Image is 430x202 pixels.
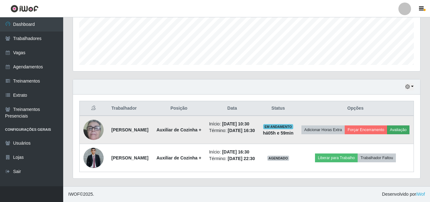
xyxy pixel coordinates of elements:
button: Avaliação [387,125,409,134]
img: 1705182808004.jpeg [83,109,104,151]
li: Término: [209,127,255,134]
li: Início: [209,121,255,127]
strong: Auxiliar de Cozinha + [156,127,201,132]
th: Data [205,101,259,116]
th: Opções [297,101,414,116]
img: CoreUI Logo [10,5,39,13]
img: 1718840561101.jpeg [83,148,104,168]
time: [DATE] 10:30 [222,121,249,126]
span: AGENDADO [267,156,289,161]
span: IWOF [68,192,80,197]
span: © 2025 . [68,191,94,198]
li: Início: [209,149,255,155]
a: iWof [416,192,425,197]
span: Desenvolvido por [382,191,425,198]
time: [DATE] 22:30 [228,156,255,161]
button: Forçar Encerramento [345,125,387,134]
time: [DATE] 16:30 [222,149,249,154]
button: Adicionar Horas Extra [301,125,345,134]
li: Término: [209,155,255,162]
button: Trabalhador Faltou [358,153,396,162]
strong: há 05 h e 59 min [263,130,294,136]
strong: [PERSON_NAME] [112,127,148,132]
th: Status [259,101,297,116]
button: Liberar para Trabalho [315,153,358,162]
strong: Auxiliar de Cozinha + [156,155,201,160]
time: [DATE] 16:30 [228,128,255,133]
th: Posição [153,101,205,116]
span: EM ANDAMENTO [263,124,293,129]
th: Trabalhador [108,101,153,116]
strong: [PERSON_NAME] [112,155,148,160]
